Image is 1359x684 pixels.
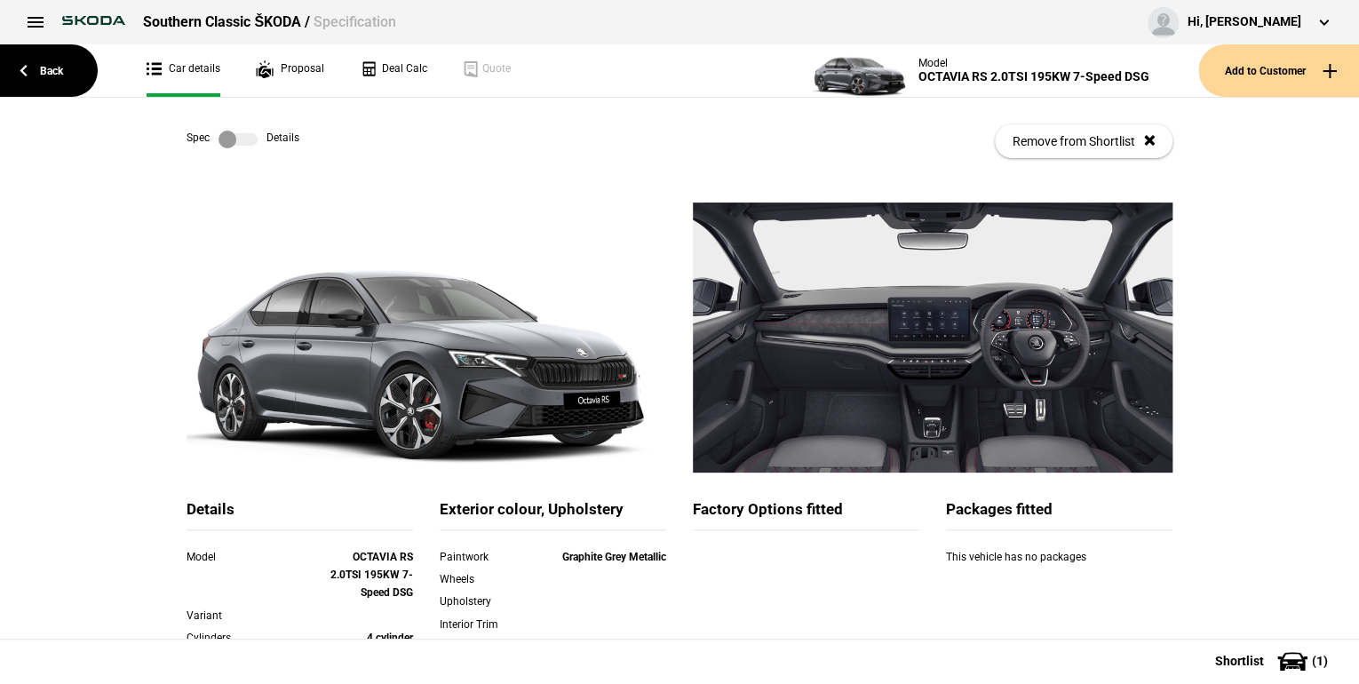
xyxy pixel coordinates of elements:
[1188,639,1359,683] button: Shortlist(1)
[187,629,322,647] div: Cylinders
[440,548,530,566] div: Paintwork
[187,131,299,148] div: Spec Details
[995,124,1172,158] button: Remove from Shortlist
[53,7,134,34] img: skoda.png
[440,570,530,588] div: Wheels
[1198,44,1359,97] button: Add to Customer
[1312,655,1328,667] span: ( 1 )
[187,548,322,566] div: Model
[918,69,1149,84] div: OCTAVIA RS 2.0TSI 195KW 7-Speed DSG
[440,499,666,530] div: Exterior colour, Upholstery
[367,632,413,644] strong: 4 cylinder
[562,551,666,563] strong: Graphite Grey Metallic
[256,44,324,97] a: Proposal
[143,12,396,32] div: Southern Classic ŠKODA /
[693,499,919,530] div: Factory Options fitted
[946,548,1172,584] div: This vehicle has no packages
[330,551,413,600] strong: OCTAVIA RS 2.0TSI 195KW 7-Speed DSG
[147,44,220,97] a: Car details
[918,57,1149,69] div: Model
[1215,655,1264,667] span: Shortlist
[360,44,427,97] a: Deal Calc
[187,499,413,530] div: Details
[187,607,322,624] div: Variant
[440,616,530,633] div: Interior Trim
[946,499,1172,530] div: Packages fitted
[440,593,530,610] div: Upholstery
[1188,13,1301,31] div: Hi, [PERSON_NAME]
[314,13,396,30] span: Specification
